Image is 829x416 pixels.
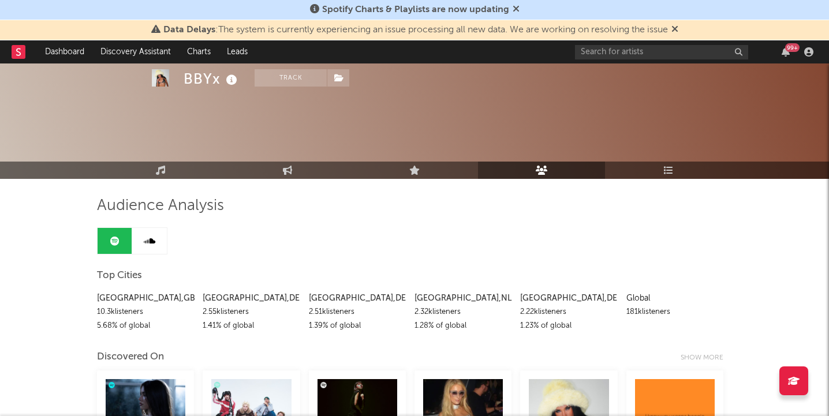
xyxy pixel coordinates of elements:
[415,319,511,333] div: 1.28 % of global
[97,319,194,333] div: 5.68 % of global
[671,25,678,35] span: Dismiss
[97,291,194,305] div: [GEOGRAPHIC_DATA] , GB
[322,5,509,14] span: Spotify Charts & Playlists are now updating
[97,269,142,283] span: Top Cities
[309,319,406,333] div: 1.39 % of global
[203,319,300,333] div: 1.41 % of global
[626,291,723,305] div: Global
[219,40,256,63] a: Leads
[782,47,790,57] button: 99+
[785,43,800,52] div: 99 +
[184,69,240,88] div: BBYx
[203,291,300,305] div: [GEOGRAPHIC_DATA] , DE
[520,291,617,305] div: [GEOGRAPHIC_DATA] , DE
[520,305,617,319] div: 2.22k listeners
[92,40,179,63] a: Discovery Assistant
[37,40,92,63] a: Dashboard
[163,25,668,35] span: : The system is currently experiencing an issue processing all new data. We are working on resolv...
[179,40,219,63] a: Charts
[520,319,617,333] div: 1.23 % of global
[255,69,327,87] button: Track
[415,291,511,305] div: [GEOGRAPHIC_DATA] , NL
[575,45,748,59] input: Search for artists
[163,25,215,35] span: Data Delays
[309,291,406,305] div: [GEOGRAPHIC_DATA] , DE
[97,199,224,213] span: Audience Analysis
[681,351,732,365] div: Show more
[309,305,406,319] div: 2.51k listeners
[203,305,300,319] div: 2.55k listeners
[415,305,511,319] div: 2.32k listeners
[513,5,520,14] span: Dismiss
[626,305,723,319] div: 181k listeners
[97,305,194,319] div: 10.3k listeners
[97,350,164,364] div: Discovered On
